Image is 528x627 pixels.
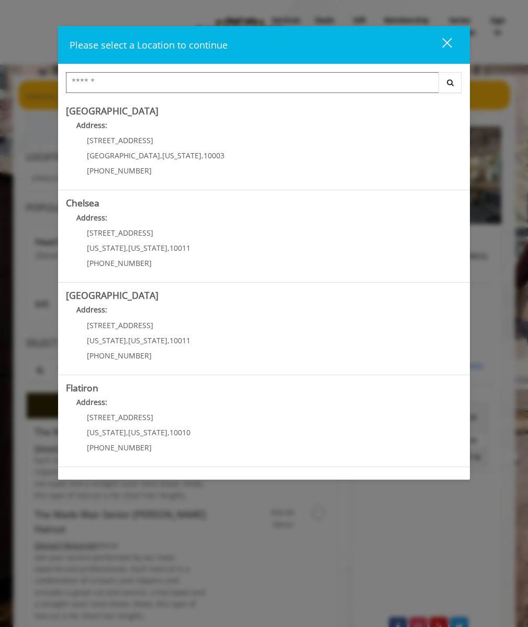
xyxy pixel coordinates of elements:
button: close dialog [423,34,458,55]
span: [PHONE_NUMBER] [87,443,152,452]
span: [STREET_ADDRESS] [87,228,153,238]
span: , [126,427,128,437]
span: , [167,335,170,345]
span: , [167,243,170,253]
div: close dialog [430,37,451,53]
span: [STREET_ADDRESS] [87,135,153,145]
span: 10011 [170,243,190,253]
div: Center Select [66,72,462,98]
span: , [167,427,170,437]
b: Chelsea [66,196,99,209]
span: [US_STATE] [128,335,167,345]
span: , [126,243,128,253]
span: [STREET_ADDRESS] [87,412,153,422]
span: , [201,150,204,160]
span: [US_STATE] [128,243,167,253]
span: [US_STATE] [162,150,201,160]
span: [STREET_ADDRESS] [87,320,153,330]
span: [PHONE_NUMBER] [87,166,152,176]
b: Garment District [66,473,136,486]
span: [GEOGRAPHIC_DATA] [87,150,160,160]
span: Please select a Location to continue [70,39,228,51]
input: Search Center [66,72,439,93]
span: , [160,150,162,160]
b: Address: [76,120,107,130]
span: [US_STATE] [128,427,167,437]
b: Address: [76,397,107,407]
span: 10003 [204,150,224,160]
span: [US_STATE] [87,243,126,253]
b: [GEOGRAPHIC_DATA] [66,289,159,301]
span: [US_STATE] [87,335,126,345]
b: Address: [76,305,107,315]
span: 10010 [170,427,190,437]
b: Flatiron [66,381,98,394]
span: , [126,335,128,345]
span: 10011 [170,335,190,345]
span: [PHONE_NUMBER] [87,351,152,361]
span: [PHONE_NUMBER] [87,258,152,268]
span: [US_STATE] [87,427,126,437]
b: [GEOGRAPHIC_DATA] [66,104,159,117]
i: Search button [444,79,456,86]
b: Address: [76,213,107,223]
